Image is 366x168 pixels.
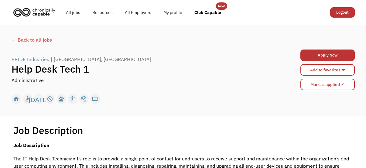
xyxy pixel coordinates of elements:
[12,56,152,63] a: PRIDE Industries|[GEOGRAPHIC_DATA], [GEOGRAPHIC_DATA]
[300,64,355,76] a: Add to favorites ❤
[12,36,355,43] a: ← Back to all jobs
[29,94,49,104] div: [DATE]
[47,94,53,104] div: not_interested
[51,56,52,63] div: |
[13,124,83,136] h1: Job Description
[60,3,86,22] a: All jobs
[13,94,19,104] div: home
[330,7,355,18] a: Logout
[92,94,98,104] div: computer
[300,50,355,61] a: Apply Now
[12,77,44,84] div: Administrative
[12,63,269,75] h1: Help Desk Tech 1
[80,94,87,104] div: hearing
[157,3,188,22] a: My profile
[12,5,60,19] a: home
[119,3,157,22] a: All Employers
[12,56,49,63] div: PRIDE Industries
[86,3,119,22] a: Resources
[218,2,225,10] div: New!
[58,94,64,104] div: pets
[69,94,76,104] div: accessibility
[12,5,57,19] img: Chronically Capable logo
[54,56,151,63] div: [GEOGRAPHIC_DATA], [GEOGRAPHIC_DATA]
[300,77,355,92] form: Mark as applied form
[300,79,355,90] input: Mark as applied ✓
[24,94,31,104] div: accessible
[188,3,227,22] a: Club Capable
[13,142,50,148] strong: Job Description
